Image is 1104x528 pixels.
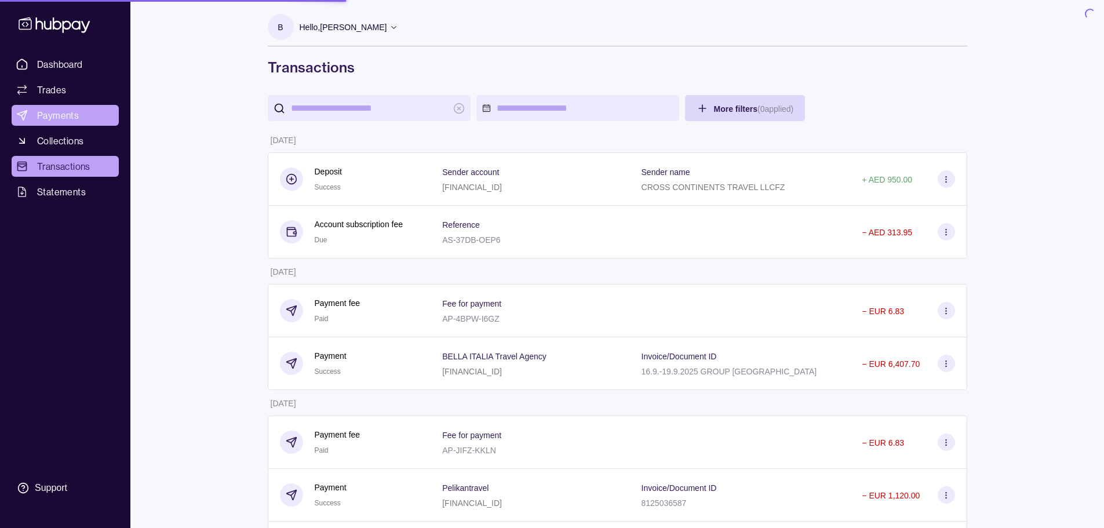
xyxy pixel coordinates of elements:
[37,185,86,199] span: Statements
[442,446,496,455] p: AP-JIFZ-KKLN
[315,165,342,178] p: Deposit
[291,95,447,121] input: search
[757,104,793,114] p: ( 0 applied)
[315,481,347,494] p: Payment
[442,483,489,493] p: Pelikantravel
[862,307,904,316] p: − EUR 6.83
[862,491,920,500] p: − EUR 1,120.00
[442,235,500,245] p: AS-37DB-OEP6
[315,297,360,309] p: Payment fee
[714,104,794,114] span: More filters
[271,267,296,276] p: [DATE]
[271,136,296,145] p: [DATE]
[862,175,912,184] p: + AED 950.00
[685,95,806,121] button: More filters(0applied)
[642,498,687,508] p: 8125036587
[862,438,904,447] p: − EUR 6.83
[315,183,341,191] span: Success
[442,299,501,308] p: Fee for payment
[642,167,690,177] p: Sender name
[268,58,967,77] h1: Transactions
[12,54,119,75] a: Dashboard
[642,183,785,192] p: CROSS CONTINENTS TRAVEL LLCFZ
[35,482,67,494] div: Support
[315,218,403,231] p: Account subscription fee
[642,367,817,376] p: 16.9.-19.9.2025 GROUP [GEOGRAPHIC_DATA]
[442,167,499,177] p: Sender account
[12,476,119,500] a: Support
[12,130,119,151] a: Collections
[12,105,119,126] a: Payments
[315,315,329,323] span: Paid
[37,83,66,97] span: Trades
[315,446,329,454] span: Paid
[642,483,717,493] p: Invoice/Document ID
[862,359,920,369] p: − EUR 6,407.70
[278,21,283,34] p: B
[315,349,347,362] p: Payment
[37,134,83,148] span: Collections
[442,498,502,508] p: [FINANCIAL_ID]
[442,352,546,361] p: BELLA ITALIA Travel Agency
[315,236,327,244] span: Due
[315,499,341,507] span: Success
[37,159,90,173] span: Transactions
[37,108,79,122] span: Payments
[642,352,717,361] p: Invoice/Document ID
[12,181,119,202] a: Statements
[12,79,119,100] a: Trades
[12,156,119,177] a: Transactions
[862,228,912,237] p: − AED 313.95
[271,399,296,408] p: [DATE]
[442,367,502,376] p: [FINANCIAL_ID]
[315,367,341,376] span: Success
[442,431,501,440] p: Fee for payment
[315,428,360,441] p: Payment fee
[442,220,480,230] p: Reference
[300,21,387,34] p: Hello, [PERSON_NAME]
[37,57,83,71] span: Dashboard
[442,314,500,323] p: AP-4BPW-I6GZ
[442,183,502,192] p: [FINANCIAL_ID]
